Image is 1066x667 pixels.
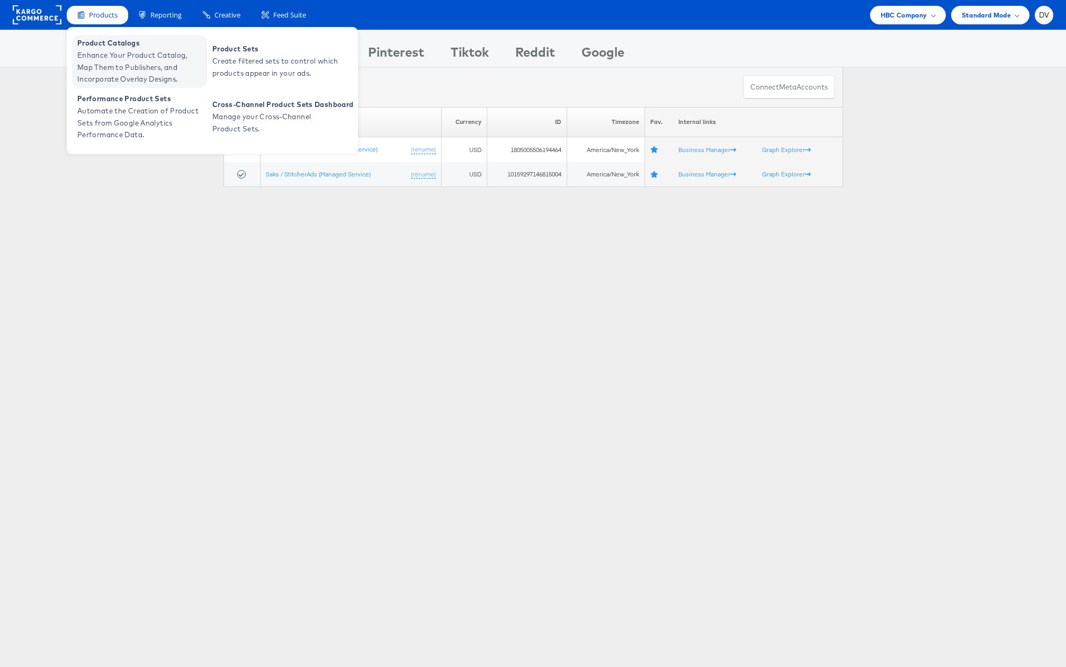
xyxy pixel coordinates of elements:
div: Pinterest [368,43,424,67]
span: Cross-Channel Product Sets Dashboard [212,99,353,111]
div: Google [581,43,624,67]
td: 10159297146815004 [487,162,567,187]
a: (rename) [411,145,436,154]
span: Manage your Cross-Channel Product Sets. [212,111,339,135]
a: Saks / StitcherAds (Managed Service) [266,170,371,178]
span: Product Sets [212,43,339,55]
th: Timezone [567,107,644,137]
span: Create filtered sets to control which products appear in your ads. [212,55,339,79]
a: (rename) [411,170,436,179]
span: meta [779,82,796,92]
a: Graph Explorer [762,146,811,154]
span: Products [89,10,118,20]
a: Product Sets Create filtered sets to control which products appear in your ads. [207,35,342,88]
span: Automate the Creation of Product Sets from Google Analytics Performance Data. [77,105,204,141]
span: Enhance Your Product Catalog, Map Them to Publishers, and Incorporate Overlay Designs. [77,49,204,85]
span: DV [1039,12,1050,19]
td: USD [442,162,487,187]
span: Standard Mode [962,10,1011,21]
td: USD [442,137,487,162]
span: HBC Company [881,10,927,21]
a: Product Catalogs Enhance Your Product Catalog, Map Them to Publishers, and Incorporate Overlay De... [72,35,207,88]
span: Product Catalogs [77,37,204,49]
div: Tiktok [451,43,489,67]
a: Business Manager [678,170,736,178]
a: Graph Explorer [762,170,811,178]
span: Performance Product Sets [77,93,204,105]
th: Currency [442,107,487,137]
td: America/New_York [567,137,644,162]
span: Creative [214,10,240,20]
a: Business Manager [678,146,736,154]
a: Cross-Channel Product Sets Dashboard Manage your Cross-Channel Product Sets. [207,91,356,144]
span: Feed Suite [273,10,306,20]
button: ConnectmetaAccounts [743,75,835,99]
div: Reddit [515,43,555,67]
th: ID [487,107,567,137]
a: Performance Product Sets Automate the Creation of Product Sets from Google Analytics Performance ... [72,91,207,144]
span: Reporting [150,10,182,20]
td: America/New_York [567,162,644,187]
td: 1805005506194464 [487,137,567,162]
